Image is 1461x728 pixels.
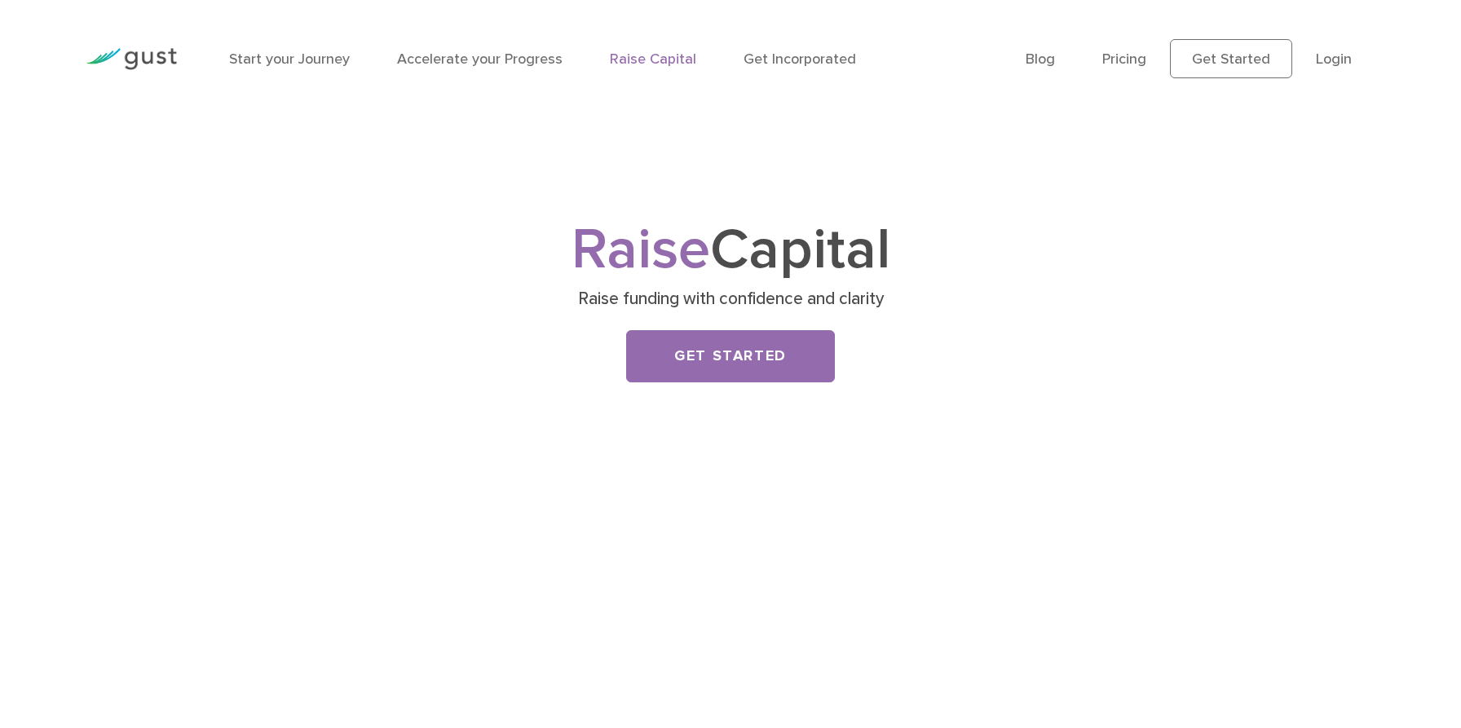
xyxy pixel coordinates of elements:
a: Start your Journey [229,51,350,68]
p: Raise funding with confidence and clarity [415,288,1047,311]
a: Get Started [1170,39,1292,78]
span: Raise [572,215,710,284]
a: Raise Capital [610,51,696,68]
img: Gust Logo [86,48,177,70]
a: Get Started [626,330,835,382]
a: Accelerate your Progress [397,51,563,68]
a: Blog [1026,51,1055,68]
a: Get Incorporated [744,51,856,68]
a: Login [1316,51,1352,68]
h1: Capital [408,224,1053,276]
a: Pricing [1102,51,1146,68]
